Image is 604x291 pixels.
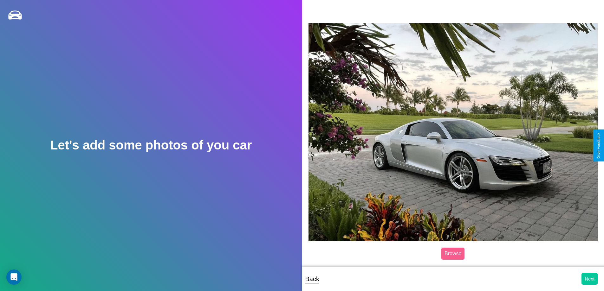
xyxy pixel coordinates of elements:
[441,248,464,260] label: Browse
[581,273,598,285] button: Next
[6,269,22,285] div: Open Intercom Messenger
[50,138,252,152] h2: Let's add some photos of you car
[596,133,601,158] div: Give Feedback
[308,23,598,241] img: posted
[305,273,319,285] p: Back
